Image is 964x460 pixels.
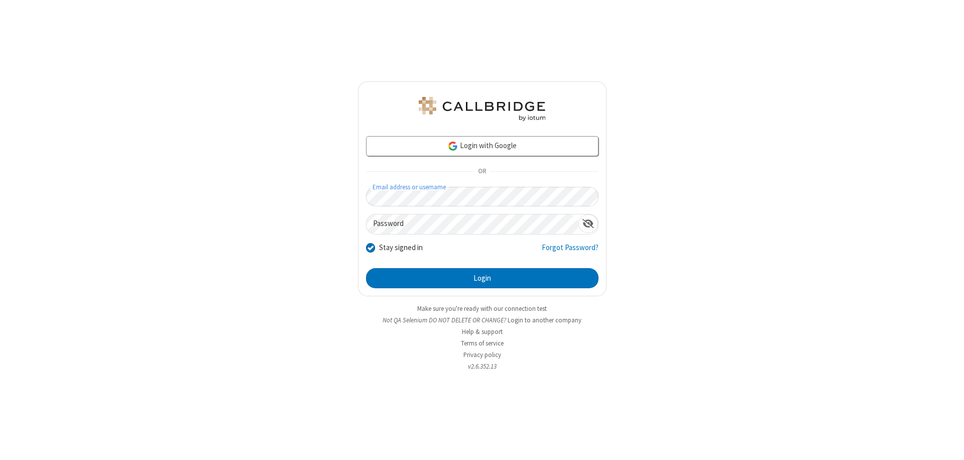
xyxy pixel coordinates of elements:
span: OR [474,165,490,179]
a: Help & support [462,327,503,336]
label: Stay signed in [379,242,423,254]
li: Not QA Selenium DO NOT DELETE OR CHANGE? [358,315,607,325]
input: Password [367,214,578,234]
input: Email address or username [366,187,598,206]
a: Login with Google [366,136,598,156]
button: Login to another company [508,315,581,325]
li: v2.6.352.13 [358,362,607,371]
a: Forgot Password? [542,242,598,261]
img: QA Selenium DO NOT DELETE OR CHANGE [417,97,547,121]
div: Show password [578,214,598,233]
button: Login [366,268,598,288]
img: google-icon.png [447,141,458,152]
a: Privacy policy [463,351,501,359]
a: Make sure you're ready with our connection test [417,304,547,313]
a: Terms of service [461,339,504,348]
